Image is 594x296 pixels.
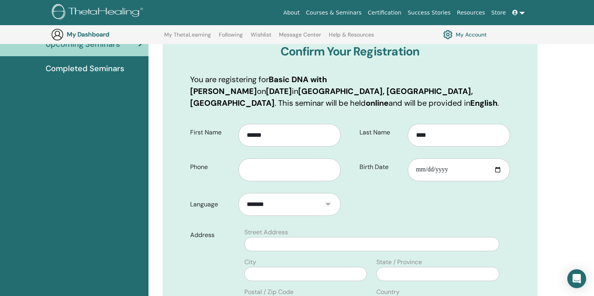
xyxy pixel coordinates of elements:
span: Upcoming Seminars [46,38,120,50]
b: Basic DNA with [PERSON_NAME] [190,74,327,96]
span: Completed Seminars [46,63,124,74]
div: Open Intercom Messenger [567,269,586,288]
label: City [244,257,256,267]
b: online [366,98,389,108]
a: Certification [365,6,404,20]
label: Address [184,228,240,243]
label: Street Address [244,228,288,237]
label: Phone [184,160,238,175]
h3: Confirm Your Registration [190,44,510,59]
a: Resources [454,6,488,20]
label: Birth Date [354,160,408,175]
label: Language [184,197,238,212]
a: My Account [443,28,487,41]
b: English [470,98,497,108]
b: [GEOGRAPHIC_DATA], [GEOGRAPHIC_DATA], [GEOGRAPHIC_DATA] [190,86,473,108]
a: Message Center [279,31,321,44]
img: cog.svg [443,28,453,41]
p: You are registering for on in . This seminar will be held and will be provided in . [190,74,510,109]
img: logo.png [52,4,146,22]
b: [DATE] [266,86,292,96]
img: generic-user-icon.jpg [51,28,64,41]
a: About [280,6,302,20]
a: Wishlist [251,31,271,44]
a: Courses & Seminars [303,6,365,20]
label: Last Name [354,125,408,140]
h3: My Dashboard [67,31,145,38]
label: State / Province [376,257,422,267]
label: First Name [184,125,238,140]
a: My ThetaLearning [164,31,211,44]
a: Following [219,31,243,44]
a: Help & Resources [329,31,374,44]
a: Store [488,6,509,20]
a: Success Stories [405,6,454,20]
